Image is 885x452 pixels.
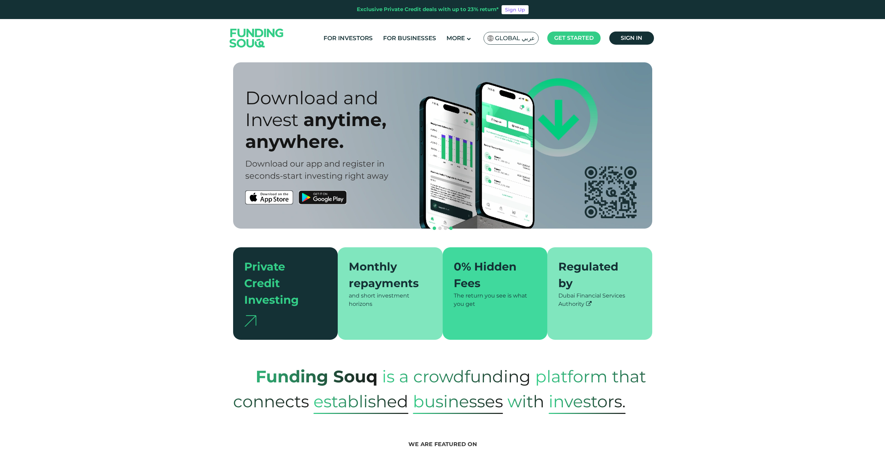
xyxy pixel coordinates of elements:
span: Investors. [549,389,626,414]
button: navigation [437,225,443,231]
div: The return you see is what you get [454,292,537,308]
button: navigation [432,225,437,231]
button: navigation [443,225,448,231]
img: App Store [245,190,293,204]
a: Sign in [609,32,654,45]
span: More [446,35,465,42]
div: 0% Hidden Fees [454,258,528,292]
div: Exclusive Private Credit deals with up to 23% return* [357,6,499,14]
div: Download our app and register in [245,158,455,170]
span: Get started [554,35,594,41]
img: arrow [244,315,256,327]
span: anytime, [303,109,387,131]
span: established [313,389,408,414]
span: Businesses [413,389,503,414]
div: anywhere. [245,131,455,152]
span: Invest [245,109,299,131]
a: For Investors [322,33,374,44]
a: For Businesses [381,33,438,44]
img: SA Flag [487,35,494,41]
div: Download and [245,87,455,109]
span: Global عربي [495,34,535,42]
img: Logo [223,20,291,55]
strong: Funding Souq [256,366,378,387]
img: app QR code [585,166,637,218]
div: Monthly repayments [349,258,423,292]
button: navigation [448,225,454,231]
span: is a crowdfunding [382,360,531,393]
img: Google Play [299,190,347,204]
div: Regulated by [558,258,633,292]
div: Private Credit Investing [244,258,319,308]
div: Dubai Financial Services Authority [558,292,641,308]
span: We are featured on [408,441,477,447]
span: Sign in [621,35,642,41]
span: platform that connects [233,360,646,418]
a: Sign Up [502,5,529,14]
div: seconds-start investing right away [245,170,455,182]
div: and short investment horizons [349,292,432,308]
span: with [507,384,544,418]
